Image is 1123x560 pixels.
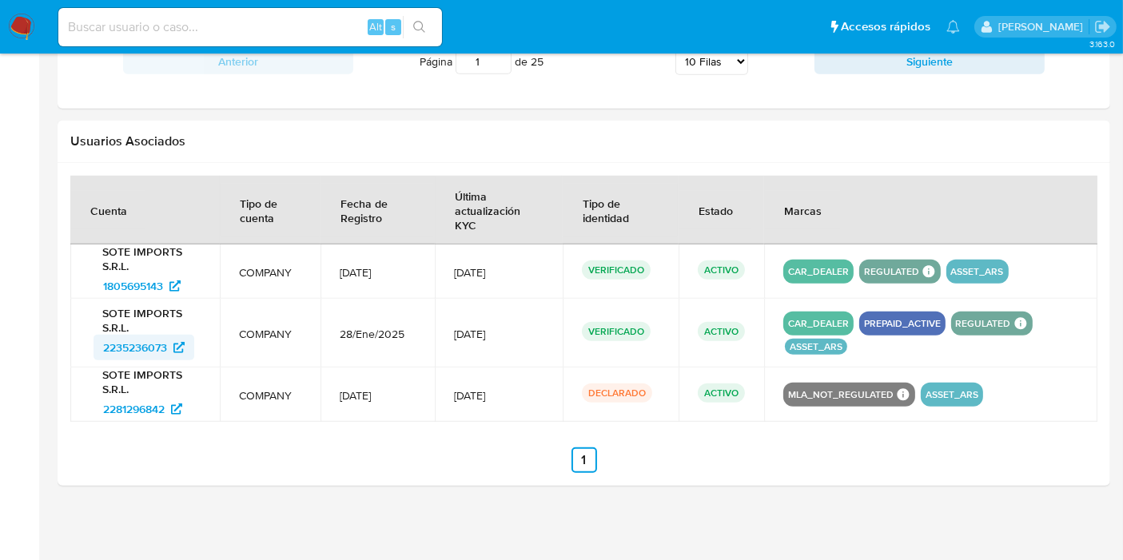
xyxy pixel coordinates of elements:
span: s [391,19,396,34]
p: ludmila.lanatti@mercadolibre.com [998,19,1089,34]
span: Alt [369,19,382,34]
span: Accesos rápidos [841,18,930,35]
button: search-icon [403,16,436,38]
a: Notificaciones [946,20,960,34]
input: Buscar usuario o caso... [58,17,442,38]
a: Salir [1094,18,1111,35]
h2: Usuarios Asociados [70,133,1097,149]
span: 3.163.0 [1089,38,1115,50]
